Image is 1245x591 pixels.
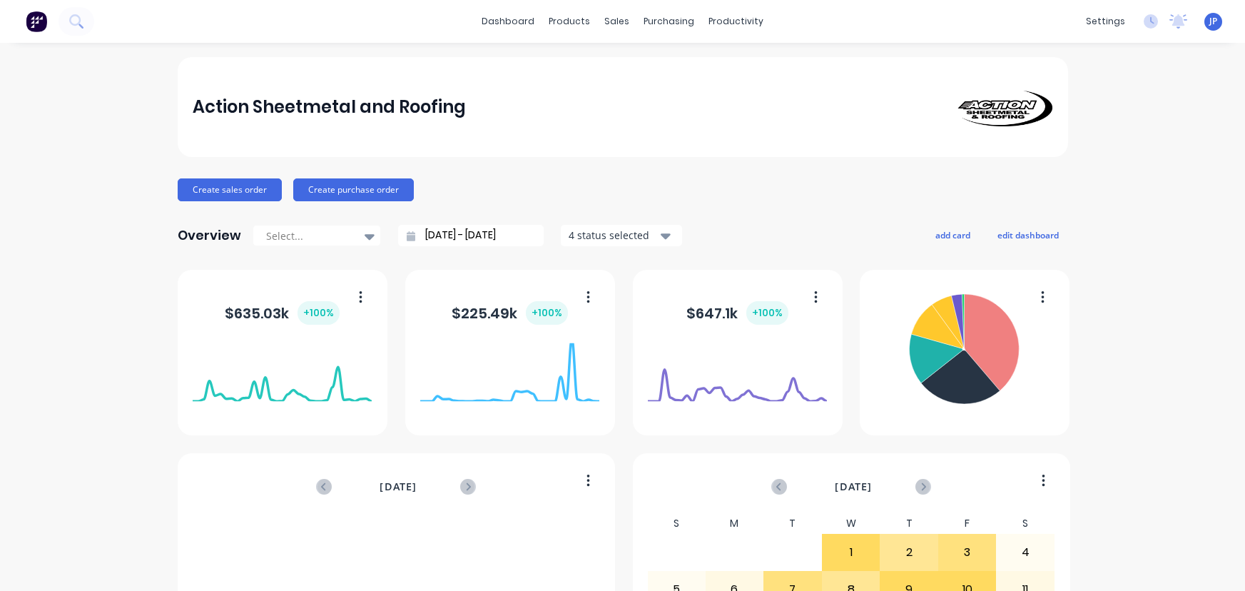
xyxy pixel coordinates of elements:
[526,301,568,325] div: + 100 %
[636,11,701,32] div: purchasing
[706,513,764,534] div: M
[561,225,682,246] button: 4 status selected
[225,301,340,325] div: $ 635.03k
[452,301,568,325] div: $ 225.49k
[988,226,1068,244] button: edit dashboard
[763,513,822,534] div: T
[569,228,659,243] div: 4 status selected
[822,513,880,534] div: W
[686,301,788,325] div: $ 647.1k
[542,11,597,32] div: products
[597,11,636,32] div: sales
[1079,11,1132,32] div: settings
[823,535,880,570] div: 1
[647,513,706,534] div: S
[939,535,996,570] div: 3
[298,301,340,325] div: + 100 %
[1209,15,1217,28] span: JP
[926,226,980,244] button: add card
[193,93,466,121] div: Action Sheetmetal and Roofing
[701,11,771,32] div: productivity
[474,11,542,32] a: dashboard
[293,178,414,201] button: Create purchase order
[380,479,417,495] span: [DATE]
[746,301,788,325] div: + 100 %
[880,535,937,570] div: 2
[996,513,1055,534] div: S
[997,535,1054,570] div: 4
[178,178,282,201] button: Create sales order
[880,513,938,534] div: T
[938,513,997,534] div: F
[952,88,1052,126] img: Action Sheetmetal and Roofing
[835,479,872,495] span: [DATE]
[26,11,47,32] img: Factory
[178,221,241,250] div: Overview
